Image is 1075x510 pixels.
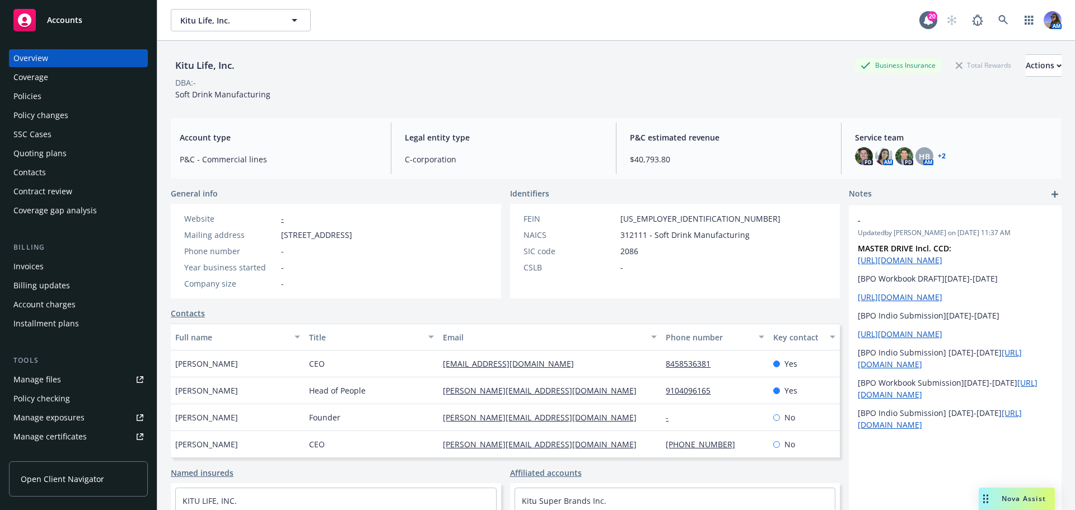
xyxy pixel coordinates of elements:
button: Title [305,324,438,350]
a: [PHONE_NUMBER] [666,439,744,450]
span: Identifiers [510,188,549,199]
div: Billing updates [13,277,70,294]
span: 312111 - Soft Drink Manufacturing [620,229,750,241]
span: Yes [784,385,797,396]
div: Installment plans [13,315,79,333]
a: Quoting plans [9,144,148,162]
p: [BPO Indio Submission] [DATE]-[DATE] [858,407,1053,431]
div: Billing [9,242,148,253]
a: Coverage gap analysis [9,202,148,219]
span: Accounts [47,16,82,25]
span: $40,793.80 [630,153,828,165]
div: NAICS [524,229,616,241]
div: CSLB [524,261,616,273]
span: [PERSON_NAME] [175,438,238,450]
span: - [858,214,1023,226]
a: [PERSON_NAME][EMAIL_ADDRESS][DOMAIN_NAME] [443,385,646,396]
a: Policy changes [9,106,148,124]
a: add [1048,188,1062,201]
p: [BPO Workbook Submission][DATE]-[DATE] [858,377,1053,400]
a: Start snowing [941,9,963,31]
span: - [281,261,284,273]
a: [URL][DOMAIN_NAME] [858,292,942,302]
span: 2086 [620,245,638,257]
div: Policies [13,87,41,105]
div: Policy changes [13,106,68,124]
span: Founder [309,411,340,423]
a: Manage files [9,371,148,389]
span: Service team [855,132,1053,143]
span: [US_EMPLOYER_IDENTIFICATION_NUMBER] [620,213,780,224]
div: Drag to move [979,488,993,510]
div: Manage claims [13,447,70,465]
a: Named insureds [171,467,233,479]
span: [PERSON_NAME] [175,385,238,396]
div: Invoices [13,258,44,275]
div: Mailing address [184,229,277,241]
span: - [281,278,284,289]
div: -Updatedby [PERSON_NAME] on [DATE] 11:37 AMMASTER DRIVE Incl. CCD: [URL][DOMAIN_NAME][BPO Workboo... [849,205,1062,439]
p: [BPO Indio Submission][DATE]-[DATE] [858,310,1053,321]
div: SSC Cases [13,125,52,143]
span: Kitu Life, Inc. [180,15,277,26]
a: Report a Bug [966,9,989,31]
span: Updated by [PERSON_NAME] on [DATE] 11:37 AM [858,228,1053,238]
strong: MASTER DRIVE Incl. CCD: [858,243,951,254]
a: Policies [9,87,148,105]
a: Kitu Super Brands Inc. [522,495,606,506]
div: Key contact [773,331,823,343]
a: Manage exposures [9,409,148,427]
span: [STREET_ADDRESS] [281,229,352,241]
span: HB [919,151,930,162]
span: No [784,438,795,450]
button: Email [438,324,661,350]
a: [PERSON_NAME][EMAIL_ADDRESS][DOMAIN_NAME] [443,439,646,450]
a: Manage certificates [9,428,148,446]
div: Coverage [13,68,48,86]
span: C-corporation [405,153,602,165]
span: [PERSON_NAME] [175,411,238,423]
a: Coverage [9,68,148,86]
img: photo [1044,11,1062,29]
div: Phone number [666,331,751,343]
span: Head of People [309,385,366,396]
img: photo [855,147,873,165]
button: Phone number [661,324,768,350]
div: Manage files [13,371,61,389]
p: [BPO Workbook DRAFT][DATE]-[DATE] [858,273,1053,284]
button: Key contact [769,324,840,350]
a: [EMAIL_ADDRESS][DOMAIN_NAME] [443,358,583,369]
a: [URL][DOMAIN_NAME] [858,329,942,339]
a: Manage claims [9,447,148,465]
div: Company size [184,278,277,289]
a: Overview [9,49,148,67]
span: Soft Drink Manufacturing [175,89,270,100]
a: Contacts [171,307,205,319]
span: CEO [309,358,325,369]
a: [PERSON_NAME][EMAIL_ADDRESS][DOMAIN_NAME] [443,412,646,423]
a: KITU LIFE, INC. [183,495,237,506]
a: Contacts [9,163,148,181]
div: Account charges [13,296,76,314]
p: [BPO Indio Submission] [DATE]-[DATE] [858,347,1053,370]
div: Contract review [13,183,72,200]
div: Year business started [184,261,277,273]
a: Contract review [9,183,148,200]
div: Contacts [13,163,46,181]
span: Notes [849,188,872,201]
a: Invoices [9,258,148,275]
div: Website [184,213,277,224]
a: Policy checking [9,390,148,408]
span: Yes [784,358,797,369]
div: 20 [927,11,937,21]
a: - [281,213,284,224]
a: 8458536381 [666,358,719,369]
a: Search [992,9,1015,31]
img: photo [895,147,913,165]
img: photo [875,147,893,165]
button: Nova Assist [979,488,1055,510]
div: SIC code [524,245,616,257]
div: Overview [13,49,48,67]
div: Actions [1026,55,1062,76]
button: Kitu Life, Inc. [171,9,311,31]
